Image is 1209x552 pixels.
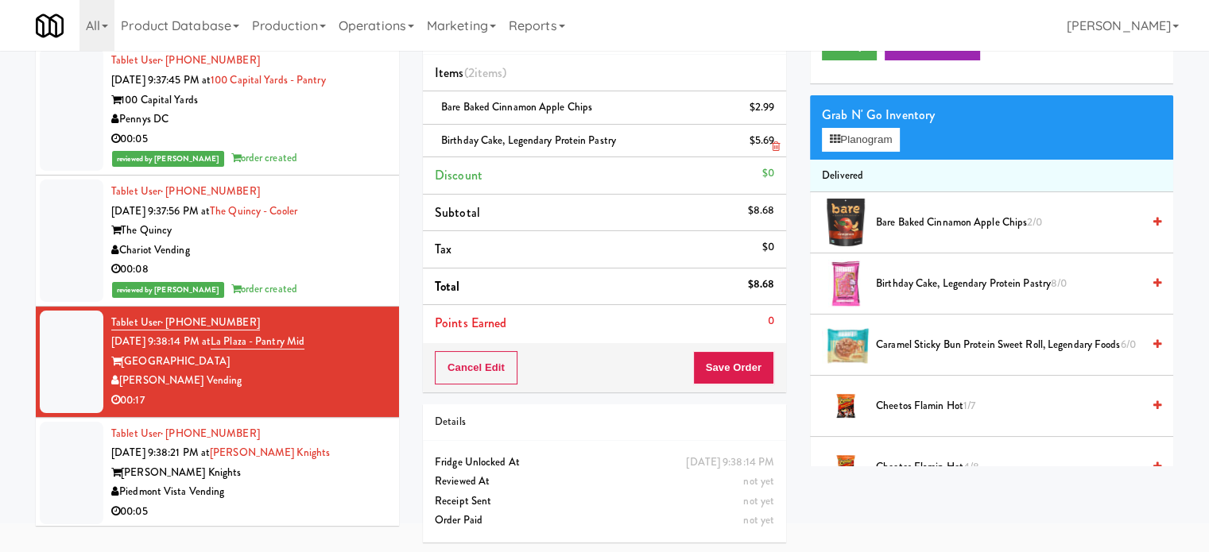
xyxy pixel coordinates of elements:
div: $0 [762,237,774,257]
li: Tablet User· [PHONE_NUMBER][DATE] 9:38:14 PM atLa Plaza - Pantry Mid[GEOGRAPHIC_DATA][PERSON_NAME... [36,307,399,418]
span: 4/8 [963,459,979,474]
div: $0 [762,164,774,183]
span: Items [435,64,506,82]
span: Bare Baked Cinnamon Apple Chips [876,213,1141,233]
div: $8.68 [748,275,775,295]
span: · [PHONE_NUMBER] [161,52,260,68]
div: Cheetos Flamin Hot4/8 [870,457,1161,477]
span: 6/0 [1120,337,1135,352]
div: Piedmont Vista Vending [111,482,387,502]
span: (2 ) [464,64,507,82]
div: 00:17 [111,391,387,411]
button: Planogram [822,128,900,152]
div: Receipt Sent [435,492,774,511]
span: not yet [743,512,774,527]
span: · [PHONE_NUMBER] [161,315,260,330]
span: Total [435,277,460,295]
li: Delivered [810,160,1173,193]
a: Tablet User· [PHONE_NUMBER] [111,426,260,441]
button: Save Order [693,351,774,384]
div: $5.69 [750,131,775,151]
span: Birthday Cake, Legendary Protein Pastry [876,274,1141,294]
a: Tablet User· [PHONE_NUMBER] [111,52,260,68]
div: [GEOGRAPHIC_DATA] [111,352,387,372]
span: Birthday Cake, Legendary Protein Pastry [441,133,616,148]
a: Tablet User· [PHONE_NUMBER] [111,315,260,330]
span: Cheetos Flamin Hot [876,457,1141,477]
span: [DATE] 9:37:56 PM at [111,203,210,218]
img: Micromart [36,12,64,40]
a: Tablet User· [PHONE_NUMBER] [111,183,260,199]
div: Pennys DC [111,110,387,129]
a: The Quincy - Cooler [210,203,297,218]
div: Chariot Vending [111,241,387,261]
li: Tablet User· [PHONE_NUMBER][DATE] 9:37:56 PM atThe Quincy - CoolerThe QuincyChariot Vending00:08r... [36,176,399,307]
li: Tablet User· [PHONE_NUMBER][DATE] 9:38:21 PM at[PERSON_NAME] Knights[PERSON_NAME] KnightsPiedmont... [36,418,399,529]
div: Reviewed At [435,472,774,492]
div: [PERSON_NAME] Knights [111,463,387,483]
a: La Plaza - Pantry Mid [211,334,304,349]
div: 00:05 [111,129,387,149]
span: Caramel Sticky Bun Protein Sweet Roll, Legendary Foods [876,335,1141,355]
div: $2.99 [750,98,775,118]
span: [DATE] 9:37:45 PM at [111,72,211,87]
div: 0 [768,311,774,331]
span: · [PHONE_NUMBER] [161,426,260,441]
div: Cheetos Flamin Hot1/7 [870,396,1161,416]
span: Discount [435,166,482,184]
div: Bare Baked Cinnamon Apple Chips2/0 [870,213,1161,233]
span: [DATE] 9:38:21 PM at [111,445,210,460]
span: Subtotal [435,203,480,222]
div: 00:08 [111,260,387,280]
span: 1/7 [963,398,975,413]
span: · [PHONE_NUMBER] [161,183,260,199]
span: Cheetos Flamin Hot [876,396,1141,416]
div: [DATE] 9:38:14 PM [686,453,774,473]
span: reviewed by [PERSON_NAME] [112,282,224,298]
div: [PERSON_NAME] Vending [111,371,387,391]
a: 100 Capital Yards - Pantry [211,72,326,87]
span: reviewed by [PERSON_NAME] [112,151,224,167]
span: [DATE] 9:38:14 PM at [111,334,211,349]
div: Birthday Cake, Legendary Protein Pastry8/0 [870,274,1161,294]
span: Points Earned [435,314,506,332]
span: 2/0 [1027,214,1042,230]
span: Bare Baked Cinnamon Apple Chips [441,99,592,114]
div: Fridge Unlocked At [435,453,774,473]
button: Cancel Edit [435,351,517,384]
ng-pluralize: items [475,64,503,82]
span: order created [231,281,297,296]
span: not yet [743,473,774,488]
div: The Quincy [111,221,387,241]
span: order created [231,150,297,165]
a: [PERSON_NAME] Knights [210,445,330,460]
div: $8.68 [748,201,775,221]
span: 8/0 [1051,276,1067,291]
div: Caramel Sticky Bun Protein Sweet Roll, Legendary Foods6/0 [870,335,1161,355]
span: Tax [435,240,451,258]
div: 100 Capital Yards [111,91,387,110]
div: Grab N' Go Inventory [822,103,1161,127]
span: not yet [743,493,774,508]
div: Order Paid [435,511,774,531]
div: 00:05 [111,502,387,522]
div: Details [435,412,774,432]
li: Tablet User· [PHONE_NUMBER][DATE] 9:37:45 PM at100 Capital Yards - Pantry100 Capital YardsPennys ... [36,44,399,176]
